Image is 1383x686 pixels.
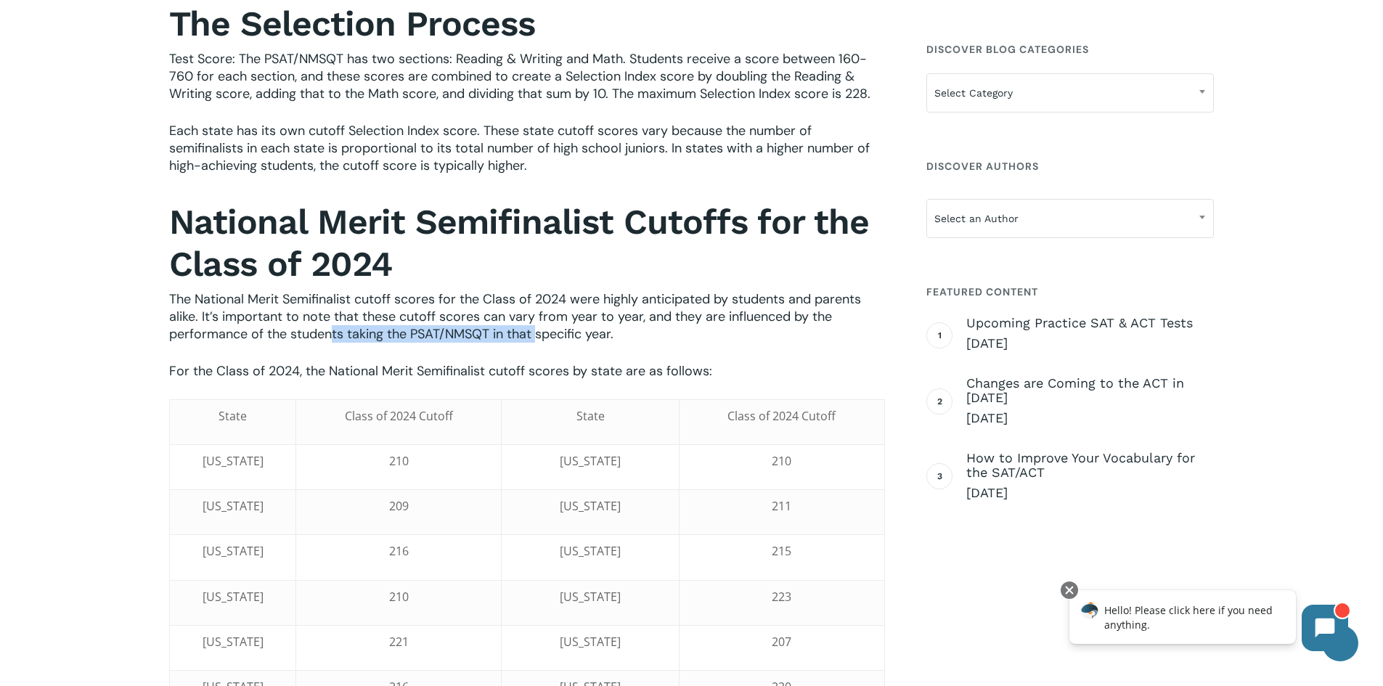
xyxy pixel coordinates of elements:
span: Select an Author [927,203,1213,234]
a: Changes are Coming to the ACT in [DATE] [DATE] [966,376,1214,427]
span: Each state has its own cutoff Selection Index score. These state cutoff scores vary because the n... [169,122,870,174]
span: Select Category [926,73,1214,113]
span: 221 [389,634,409,650]
span: 210 [389,453,409,469]
span: [US_STATE] [560,634,621,650]
span: [US_STATE] [203,498,264,514]
span: [US_STATE] [560,498,621,514]
b: National Merit Semifinalist Cutoffs for the Class of 2024 [169,201,869,285]
span: 207 [772,634,791,650]
a: Upcoming Practice SAT & ACT Tests [DATE] [966,316,1214,352]
h4: Discover Blog Categories [926,36,1214,62]
span: 216 [389,543,409,559]
span: [DATE] [966,409,1214,427]
span: The National Merit Semifinalist cutoff scores for the Class of 2024 were highly anticipated by st... [169,290,861,343]
span: 211 [772,498,791,514]
span: 215 [772,543,791,559]
span: Class of 2024 Cutoff [345,408,453,424]
span: [US_STATE] [203,453,264,469]
span: [DATE] [966,335,1214,352]
span: 210 [772,453,791,469]
span: Upcoming Practice SAT & ACT Tests [966,316,1214,330]
h4: Discover Authors [926,153,1214,179]
a: How to Improve Your Vocabulary for the SAT/ACT [DATE] [966,451,1214,502]
span: How to Improve Your Vocabulary for the SAT/ACT [966,451,1214,480]
span: 210 [389,589,409,605]
h4: Featured Content [926,279,1214,305]
span: Select an Author [926,199,1214,238]
span: Select Category [927,78,1213,108]
span: [US_STATE] [203,634,264,650]
span: Class of 2024 Cutoff [727,408,836,424]
span: [DATE] [966,484,1214,502]
b: The Selection Process [169,3,535,44]
span: [US_STATE] [560,543,621,559]
span: For the Class of 2024, the National Merit Semifinalist cutoff scores by state are as follows: [169,362,712,380]
span: [US_STATE] [203,543,264,559]
span: State [219,408,247,424]
span: State [576,408,605,424]
iframe: Chatbot [1054,579,1363,666]
span: 223 [772,589,791,605]
span: [US_STATE] [560,453,621,469]
span: [US_STATE] [560,589,621,605]
span: Test Score: The PSAT/NMSQT has two sections: Reading & Writing and Math. Students receive a score... [169,50,870,102]
span: 209 [389,498,409,514]
span: [US_STATE] [203,589,264,605]
span: Changes are Coming to the ACT in [DATE] [966,376,1214,405]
